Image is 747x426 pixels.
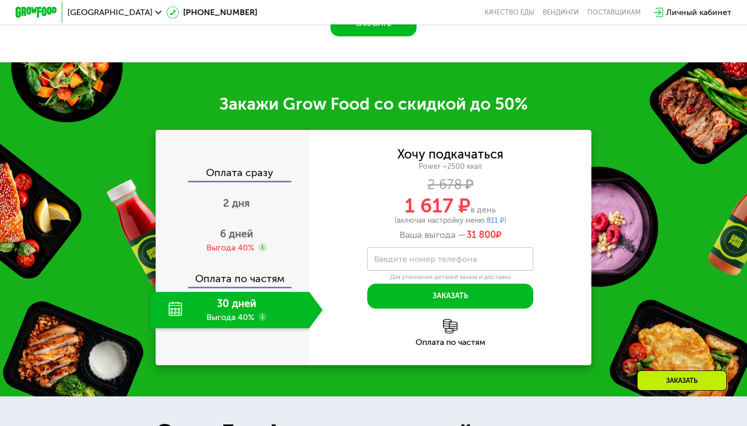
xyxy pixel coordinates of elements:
div: Для уточнения деталей заказа и доставки [367,273,533,282]
div: Оплата сразу [157,167,309,181]
div: поставщикам [587,8,641,17]
span: 1 617 ₽ [405,194,471,218]
button: Заказать [367,284,533,309]
a: Качество еды [485,8,534,17]
div: Power ~2500 ккал [309,162,591,171]
div: Оплата по частям [309,338,591,347]
div: Личный кабинет [666,6,731,19]
a: Вендинги [543,8,579,17]
span: 31 800 [466,229,496,241]
div: Хочу подкачаться [397,149,503,160]
span: 2 дня [223,197,250,209]
span: [GEOGRAPHIC_DATA] [67,8,153,17]
div: (включая настройку меню: ) [309,217,591,224]
span: в день [471,205,496,215]
span: 811 ₽ [487,216,504,225]
span: 6 дней [220,228,253,240]
label: Введите номер телефона [374,256,477,262]
div: 2 678 ₽ [309,179,591,191]
img: l6xcnZfty9opOoJh.png [443,319,458,334]
div: Ваша выгода — [309,230,591,241]
a: [PHONE_NUMBER] [167,6,257,19]
div: Заказать [637,370,727,391]
div: Выгода 40% [206,242,254,254]
span: ₽ [466,230,502,241]
div: Оплата по частям [157,263,309,287]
